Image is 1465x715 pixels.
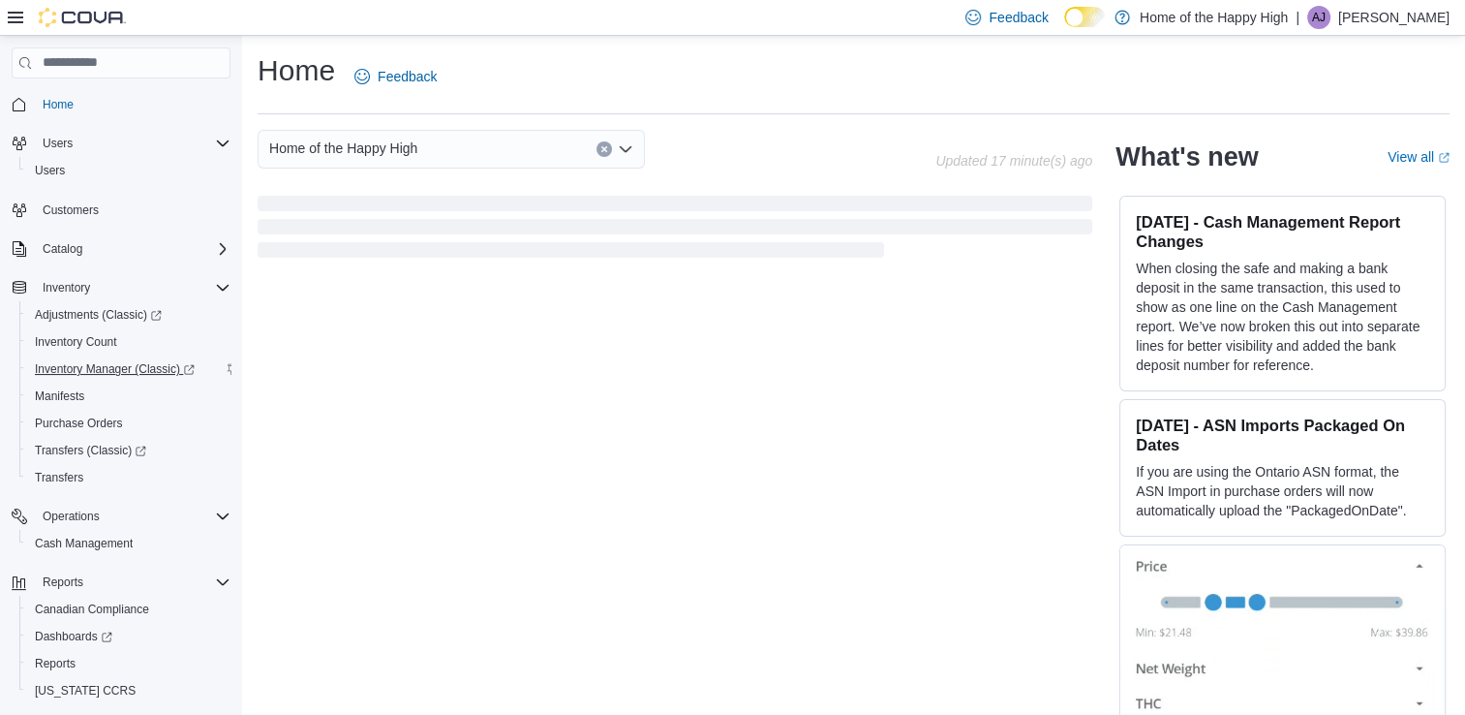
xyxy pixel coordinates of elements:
[35,163,65,178] span: Users
[4,130,238,157] button: Users
[4,503,238,530] button: Operations
[27,625,120,648] a: Dashboards
[35,132,230,155] span: Users
[35,93,81,116] a: Home
[27,652,230,675] span: Reports
[27,357,230,381] span: Inventory Manager (Classic)
[27,159,73,182] a: Users
[35,571,230,594] span: Reports
[27,625,230,648] span: Dashboards
[269,137,417,160] span: Home of the Happy High
[19,623,238,650] a: Dashboards
[43,280,90,295] span: Inventory
[35,416,123,431] span: Purchase Orders
[19,328,238,356] button: Inventory Count
[35,602,149,617] span: Canadian Compliance
[1064,27,1065,28] span: Dark Mode
[39,8,126,27] img: Cova
[27,385,92,408] a: Manifests
[1115,141,1258,172] h2: What's new
[35,334,117,350] span: Inventory Count
[19,301,238,328] a: Adjustments (Classic)
[618,141,633,157] button: Open list of options
[258,200,1092,262] span: Loading
[35,199,107,222] a: Customers
[35,470,83,485] span: Transfers
[19,356,238,383] a: Inventory Manager (Classic)
[27,466,91,489] a: Transfers
[27,532,230,555] span: Cash Management
[35,198,230,222] span: Customers
[27,679,143,702] a: [US_STATE] CCRS
[35,361,195,377] span: Inventory Manager (Classic)
[35,443,146,458] span: Transfers (Classic)
[27,466,230,489] span: Transfers
[1064,7,1105,27] input: Dark Mode
[27,357,202,381] a: Inventory Manager (Classic)
[19,410,238,437] button: Purchase Orders
[27,412,131,435] a: Purchase Orders
[347,57,444,96] a: Feedback
[35,536,133,551] span: Cash Management
[27,598,157,621] a: Canadian Compliance
[35,237,230,261] span: Catalog
[43,136,73,151] span: Users
[4,196,238,224] button: Customers
[1136,212,1429,251] h3: [DATE] - Cash Management Report Changes
[35,505,230,528] span: Operations
[19,650,238,677] button: Reports
[35,307,162,323] span: Adjustments (Classic)
[1136,416,1429,454] h3: [DATE] - ASN Imports Packaged On Dates
[1312,6,1326,29] span: AJ
[1296,6,1299,29] p: |
[35,656,76,671] span: Reports
[27,679,230,702] span: Washington CCRS
[43,97,74,112] span: Home
[35,132,80,155] button: Users
[19,530,238,557] button: Cash Management
[27,385,230,408] span: Manifests
[27,330,125,354] a: Inventory Count
[935,153,1092,169] p: Updated 17 minute(s) ago
[35,389,84,404] span: Manifests
[27,439,154,462] a: Transfers (Classic)
[19,596,238,623] button: Canadian Compliance
[27,598,230,621] span: Canadian Compliance
[35,629,112,644] span: Dashboards
[1307,6,1330,29] div: April Johnson
[4,235,238,263] button: Catalog
[27,439,230,462] span: Transfers (Classic)
[596,141,612,157] button: Clear input
[35,92,230,116] span: Home
[27,303,169,326] a: Adjustments (Classic)
[4,274,238,301] button: Inventory
[1338,6,1450,29] p: [PERSON_NAME]
[1388,149,1450,165] a: View allExternal link
[43,241,82,257] span: Catalog
[27,303,230,326] span: Adjustments (Classic)
[35,683,136,699] span: [US_STATE] CCRS
[989,8,1048,27] span: Feedback
[19,383,238,410] button: Manifests
[27,412,230,435] span: Purchase Orders
[1136,259,1429,375] p: When closing the safe and making a bank deposit in the same transaction, this used to show as one...
[35,276,230,299] span: Inventory
[43,575,83,590] span: Reports
[27,159,230,182] span: Users
[43,202,99,218] span: Customers
[27,330,230,354] span: Inventory Count
[35,571,91,594] button: Reports
[19,437,238,464] a: Transfers (Classic)
[35,276,98,299] button: Inventory
[27,652,83,675] a: Reports
[1438,152,1450,164] svg: External link
[19,677,238,704] button: [US_STATE] CCRS
[258,51,335,90] h1: Home
[1140,6,1288,29] p: Home of the Happy High
[4,90,238,118] button: Home
[1136,462,1429,520] p: If you are using the Ontario ASN format, the ASN Import in purchase orders will now automatically...
[19,157,238,184] button: Users
[19,464,238,491] button: Transfers
[4,569,238,596] button: Reports
[27,532,140,555] a: Cash Management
